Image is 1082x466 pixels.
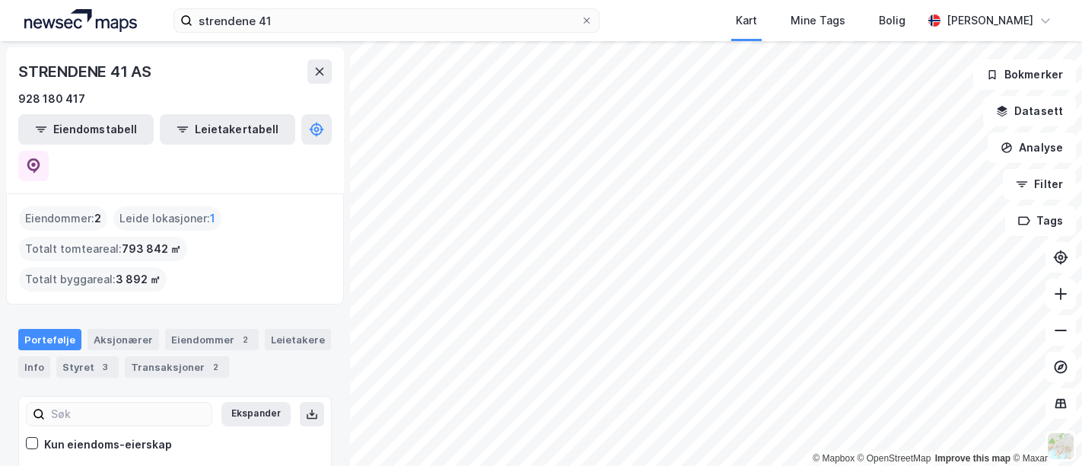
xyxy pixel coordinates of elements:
div: Styret [56,356,119,378]
div: Eiendommer [165,329,259,350]
div: Transaksjoner [125,356,229,378]
button: Eiendomstabell [18,114,154,145]
div: Info [18,356,50,378]
div: 3 [97,359,113,375]
button: Analyse [988,132,1076,163]
input: Søk på adresse, matrikkel, gårdeiere, leietakere eller personer [193,9,581,32]
input: Søk [45,403,212,426]
img: logo.a4113a55bc3d86da70a041830d287a7e.svg [24,9,137,32]
div: 2 [208,359,223,375]
div: Totalt tomteareal : [19,237,187,261]
div: Kun eiendoms-eierskap [44,436,172,454]
div: Mine Tags [791,11,845,30]
div: Portefølje [18,329,81,350]
div: Totalt byggareal : [19,267,167,292]
button: Tags [1005,206,1076,236]
div: Kontrollprogram for chat [1006,393,1082,466]
div: 2 [237,332,253,347]
div: Bolig [879,11,905,30]
div: Kart [736,11,757,30]
div: Leide lokasjoner : [113,206,221,231]
button: Ekspander [221,402,291,426]
a: Improve this map [935,453,1010,464]
button: Bokmerker [973,59,1076,90]
button: Leietakertabell [160,114,295,145]
a: OpenStreetMap [858,453,931,464]
a: Mapbox [813,453,854,464]
span: 1 [210,209,215,228]
div: STRENDENE 41 AS [18,59,154,84]
div: Leietakere [265,329,331,350]
button: Datasett [983,96,1076,126]
div: Eiendommer : [19,206,107,231]
span: 793 842 ㎡ [122,240,181,258]
iframe: Chat Widget [1006,393,1082,466]
span: 2 [94,209,101,228]
div: 928 180 417 [18,90,85,108]
div: [PERSON_NAME] [947,11,1033,30]
span: 3 892 ㎡ [116,270,161,289]
div: Aksjonærer [88,329,159,350]
button: Filter [1003,169,1076,199]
